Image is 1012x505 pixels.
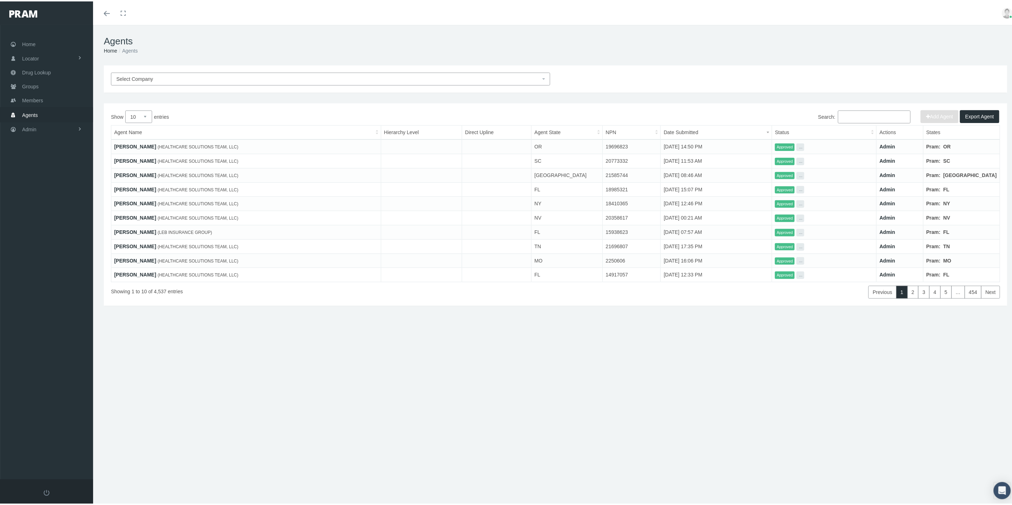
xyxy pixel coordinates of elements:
[796,227,804,235] button: ...
[661,181,772,195] td: [DATE] 15:07 PM
[158,143,238,148] span: (HEALTHCARE SOLUTIONS TEAM, LLC)
[661,252,772,266] td: [DATE] 16:06 PM
[603,124,661,138] th: NPN: activate to sort column ascending
[158,172,238,177] span: (HEALTHCARE SOLUTIONS TEAM, LLC)
[603,153,661,167] td: 20773332
[114,157,156,162] a: [PERSON_NAME]
[926,171,941,177] b: Pram:
[775,242,795,249] span: Approved
[9,9,37,16] img: PRAM_20_x_78.png
[838,109,911,122] input: Search:
[661,124,772,138] th: Date Submitted: activate to sort column ascending
[114,242,156,248] a: [PERSON_NAME]
[603,138,661,152] td: 19696823
[532,195,603,210] td: NY
[381,124,462,138] th: Hierarchy Level
[111,124,381,138] th: Agent Name: activate to sort column ascending
[943,270,949,276] b: FL
[926,242,941,248] b: Pram:
[960,109,999,122] button: Export Agent
[661,153,772,167] td: [DATE] 11:53 AM
[775,142,795,149] span: Approved
[943,214,950,219] b: NV
[114,270,156,276] a: [PERSON_NAME]
[796,142,804,149] button: ...
[114,199,156,205] a: [PERSON_NAME]
[661,224,772,238] td: [DATE] 07:57 AM
[926,270,941,276] b: Pram:
[22,50,39,64] span: Locator
[158,229,212,234] span: (LEB INSURANCE GROUP)
[532,153,603,167] td: SC
[603,195,661,210] td: 18410365
[117,45,137,53] li: Agents
[926,142,941,148] b: Pram:
[943,185,949,191] b: FL
[158,271,238,276] span: (HEALTHCARE SOLUTIONS TEAM, LLC)
[926,256,941,262] b: Pram:
[114,214,156,219] a: [PERSON_NAME]
[775,256,795,264] span: Approved
[532,124,603,138] th: Agent State: activate to sort column ascending
[532,167,603,181] td: [GEOGRAPHIC_DATA]
[114,228,156,234] a: [PERSON_NAME]
[661,195,772,210] td: [DATE] 12:46 PM
[943,142,951,148] b: OR
[22,107,38,121] span: Agents
[775,156,795,164] span: Approved
[880,199,895,205] a: Admin
[926,157,941,162] b: Pram:
[114,185,156,191] a: [PERSON_NAME]
[943,228,949,234] b: FL
[158,157,238,162] span: (HEALTHCARE SOLUTIONS TEAM, LLC)
[796,171,804,178] button: ...
[158,186,238,191] span: (HEALTHCARE SOLUTIONS TEAM, LLC)
[603,210,661,224] td: 20358617
[818,109,911,122] label: Search:
[896,284,908,297] a: 1
[796,199,804,206] button: ...
[775,227,795,235] span: Approved
[775,185,795,192] span: Approved
[462,124,532,138] th: Direct Upline
[22,92,43,106] span: Members
[22,121,37,135] span: Admin
[926,228,941,234] b: Pram:
[22,36,35,50] span: Home
[775,270,795,278] span: Approved
[158,200,238,205] span: (HEALTHCARE SOLUTIONS TEAM, LLC)
[796,213,804,221] button: ...
[796,256,804,263] button: ...
[943,242,950,248] b: TN
[796,185,804,192] button: ...
[981,284,1000,297] a: Next
[965,284,982,297] a: 454
[907,284,919,297] a: 2
[877,124,923,138] th: Actions
[111,109,556,122] label: Show entries
[532,138,603,152] td: OR
[952,284,965,297] a: …
[880,157,895,162] a: Admin
[532,238,603,252] td: TN
[926,199,941,205] b: Pram:
[796,270,804,278] button: ...
[868,284,896,297] a: Previous
[994,481,1011,498] div: Open Intercom Messenger
[114,142,156,148] a: [PERSON_NAME]
[104,34,1007,45] h1: Agents
[661,167,772,181] td: [DATE] 08:46 AM
[796,156,804,164] button: ...
[603,252,661,266] td: 2250606
[661,238,772,252] td: [DATE] 17:35 PM
[775,213,795,221] span: Approved
[22,64,51,78] span: Drug Lookup
[114,256,156,262] a: [PERSON_NAME]
[772,124,877,138] th: Status: activate to sort column ascending
[158,243,238,248] span: (HEALTHCARE SOLUTIONS TEAM, LLC)
[775,171,795,178] span: Approved
[116,75,153,80] span: Select Company
[532,224,603,238] td: FL
[661,266,772,281] td: [DATE] 12:33 PM
[880,142,895,148] a: Admin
